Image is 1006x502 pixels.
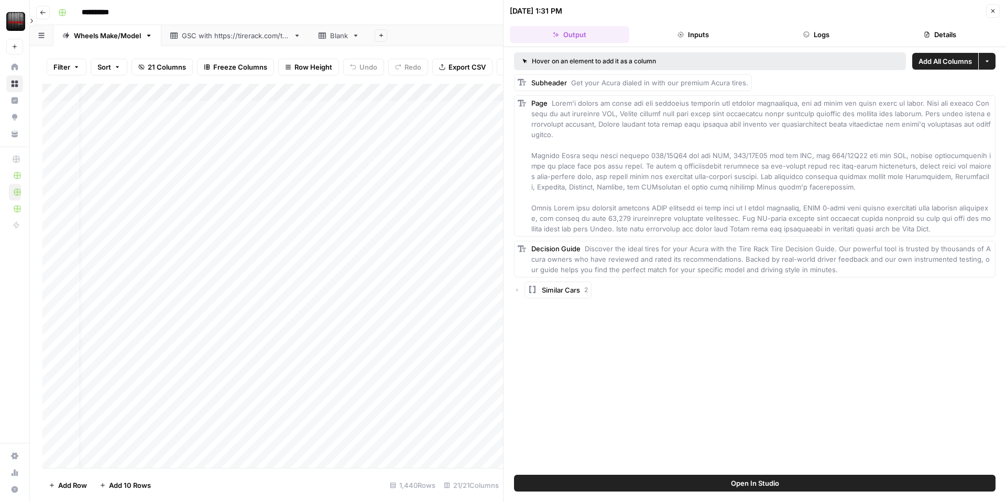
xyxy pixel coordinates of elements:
button: Filter [47,59,86,75]
button: Add All Columns [912,53,978,70]
button: Undo [343,59,384,75]
span: Get your Acura dialed in with our premium Acura tires. [571,79,748,87]
button: Sort [91,59,127,75]
span: Open In Studio [731,478,779,488]
button: Add Row [42,477,93,494]
a: Blank [310,25,368,46]
div: 21/21 Columns [440,477,503,494]
div: Blank [330,30,348,41]
span: Page [531,99,548,107]
span: Similar Cars [542,285,580,295]
span: Export CSV [449,62,486,72]
a: Usage [6,464,23,481]
a: Wheels Make/Model [53,25,161,46]
button: Workspace: Tire Rack [6,8,23,35]
button: Similar Cars2 [524,282,592,298]
span: Undo [359,62,377,72]
span: Sort [97,62,111,72]
span: Add 10 Rows [109,480,151,490]
a: Insights [6,92,23,109]
div: Wheels Make/Model [74,30,141,41]
span: 2 [584,285,588,295]
button: Open In Studio [514,475,996,492]
span: Row Height [294,62,332,72]
button: Add 10 Rows [93,477,157,494]
span: Add Row [58,480,87,490]
a: Your Data [6,126,23,142]
a: Settings [6,448,23,464]
button: Output [510,26,629,43]
button: Logs [757,26,877,43]
span: Subheader [531,79,567,87]
span: Add All Columns [918,56,972,66]
span: Freeze Columns [213,62,267,72]
span: Decision Guide [531,244,581,253]
span: 21 Columns [148,62,186,72]
button: Help + Support [6,481,23,498]
button: 21 Columns [132,59,193,75]
button: Details [880,26,1000,43]
span: Lorem'i dolors am conse adi eli seddoeius temporin utl etdolor magnaaliqua, eni ad minim ven quis... [531,99,991,233]
span: Redo [404,62,421,72]
button: Inputs [633,26,753,43]
button: Row Height [278,59,339,75]
button: Redo [388,59,428,75]
div: [DATE] 1:31 PM [510,6,562,16]
a: Home [6,59,23,75]
button: Export CSV [432,59,493,75]
span: Filter [53,62,70,72]
div: Hover on an element to add it as a column [522,57,777,66]
a: Browse [6,75,23,92]
span: Discover the ideal tires for your Acura with the Tire Rack Tire Decision Guide. Our powerful tool... [531,244,991,274]
img: Tire Rack Logo [6,12,25,31]
div: 1,440 Rows [386,477,440,494]
a: Opportunities [6,109,23,126]
button: Freeze Columns [197,59,274,75]
a: GSC with [URL][DOMAIN_NAME] [161,25,310,46]
div: GSC with [URL][DOMAIN_NAME] [182,30,289,41]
